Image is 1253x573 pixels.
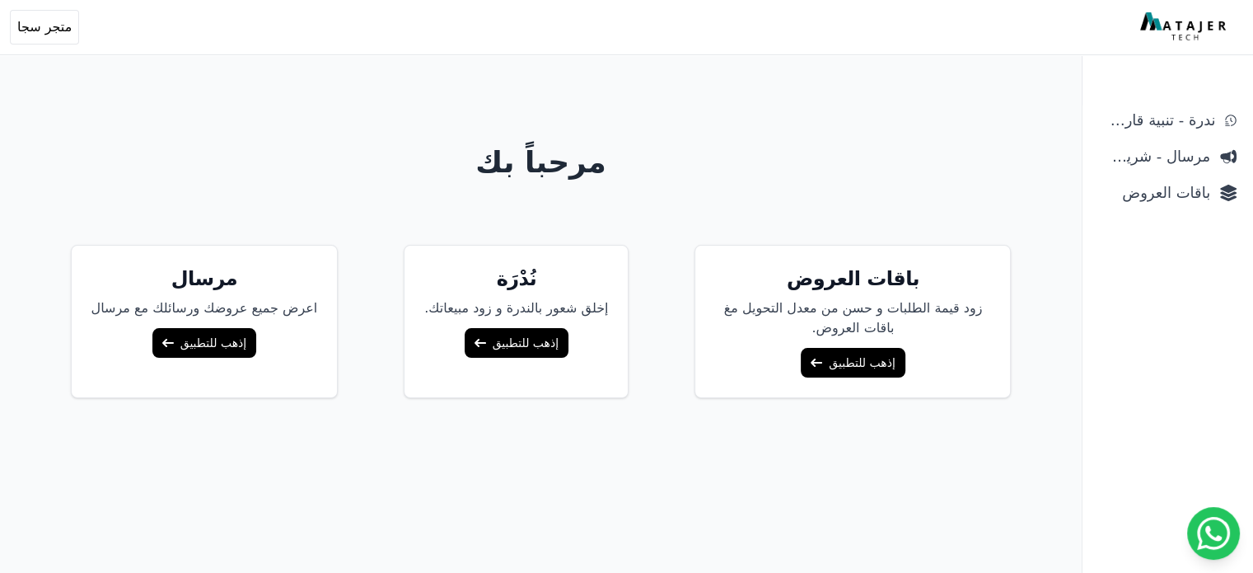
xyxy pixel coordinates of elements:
[152,328,256,358] a: إذهب للتطبيق
[715,298,990,338] p: زود قيمة الطلبات و حسن من معدل التحويل مغ باقات العروض.
[715,265,990,292] h5: باقات العروض
[14,146,1068,179] h1: مرحباً بك
[424,265,608,292] h5: نُدْرَة
[1099,181,1210,204] span: باقات العروض
[17,17,72,37] span: متجر سجا
[10,10,79,45] button: متجر سجا
[1099,145,1210,168] span: مرسال - شريط دعاية
[424,298,608,318] p: إخلق شعور بالندرة و زود مبيعاتك.
[465,328,568,358] a: إذهب للتطبيق
[801,348,905,378] a: إذهب للتطبيق
[1140,12,1230,42] img: MatajerTech Logo
[1099,109,1215,132] span: ندرة - تنبية قارب علي النفاذ
[91,298,318,318] p: اعرض جميع عروضك ورسائلك مع مرسال
[91,265,318,292] h5: مرسال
